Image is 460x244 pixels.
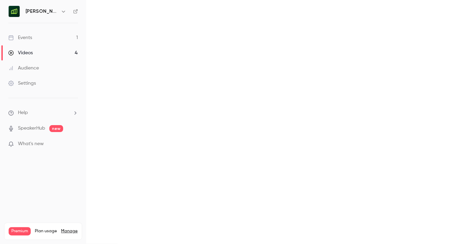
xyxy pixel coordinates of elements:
div: Events [8,34,32,41]
span: Help [18,109,28,116]
span: Plan usage [35,228,57,234]
img: Moss (NL) [9,6,20,17]
div: Videos [8,49,33,56]
span: new [49,125,63,132]
div: Audience [8,65,39,72]
h6: [PERSON_NAME] ([GEOGRAPHIC_DATA]) [26,8,58,15]
span: What's new [18,140,44,148]
li: help-dropdown-opener [8,109,78,116]
div: Settings [8,80,36,87]
a: SpeakerHub [18,125,45,132]
a: Manage [61,228,78,234]
span: Premium [9,227,31,235]
iframe: Noticeable Trigger [70,141,78,147]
